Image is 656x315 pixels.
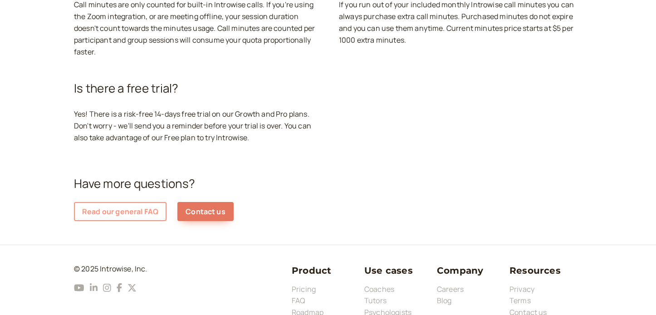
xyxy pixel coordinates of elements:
h3: Resources [509,263,582,278]
iframe: Chat Widget [611,271,656,315]
a: Coaches [364,284,394,294]
a: FAQ [292,295,305,305]
a: Blog [437,295,452,305]
div: Yes! There is a risk-free 14-days free trial on our Growth and Pro plans. Don't worry - we'll sen... [74,108,317,144]
a: Terms [509,295,531,305]
a: Careers [437,284,464,294]
a: Pricing [292,284,316,294]
h2: Is there a free trial? [74,79,179,98]
div: © 2025 Introwise, Inc. [74,263,283,275]
a: Tutors [364,295,387,305]
h3: Product [292,263,364,278]
h2: Have more questions? [74,175,582,193]
a: Privacy [509,284,534,294]
a: Contact us [177,202,234,221]
h3: Company [437,263,509,278]
h3: Use cases [364,263,437,278]
a: Read our general FAQ [74,202,166,221]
